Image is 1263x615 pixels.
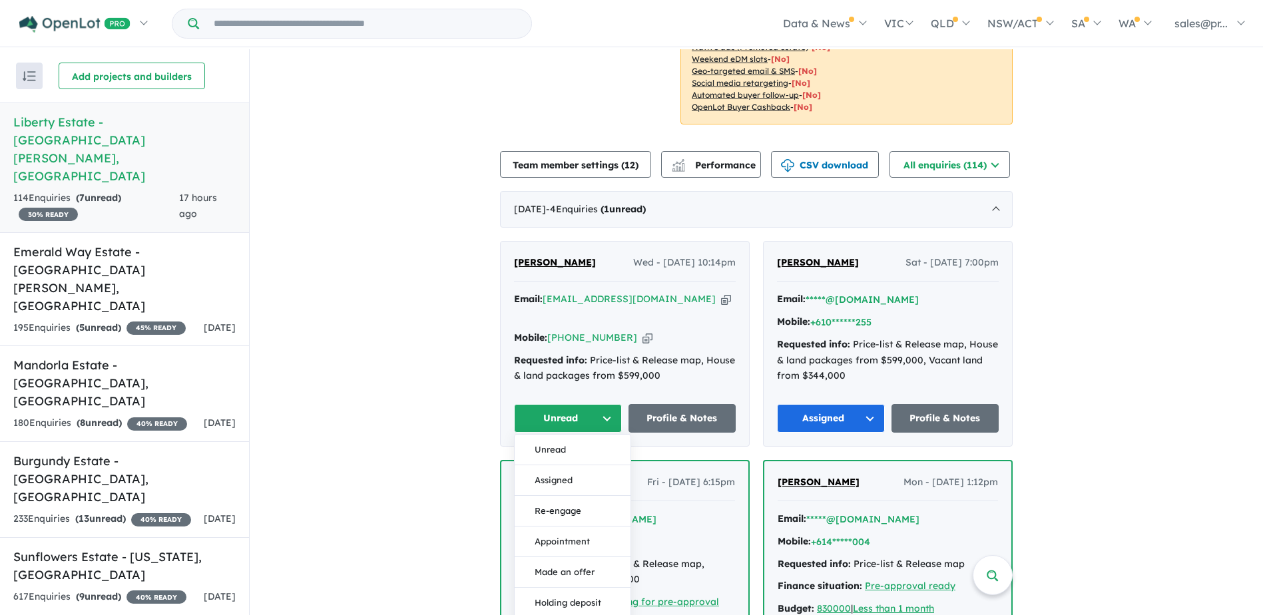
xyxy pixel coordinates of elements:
span: 1 [604,203,609,215]
button: Team member settings (12) [500,151,651,178]
span: 45 % READY [126,321,186,335]
button: Performance [661,151,761,178]
u: Social media retargeting [692,78,788,88]
strong: Budget: [778,602,814,614]
h5: Burgundy Estate - [GEOGRAPHIC_DATA] , [GEOGRAPHIC_DATA] [13,452,236,506]
input: Try estate name, suburb, builder or developer [202,9,529,38]
img: Openlot PRO Logo White [19,16,130,33]
a: [PHONE_NUMBER] [547,331,637,343]
span: 9 [79,590,85,602]
div: 233 Enquir ies [13,511,191,527]
span: [PERSON_NAME] [778,476,860,488]
span: 13 [79,512,89,524]
span: [No] [812,42,830,52]
span: [PERSON_NAME] [777,256,859,268]
span: Wed - [DATE] 10:14pm [633,255,736,271]
div: Price-list & Release map, House & land packages from $599,000 [514,353,736,385]
span: 30 % READY [19,208,78,221]
span: [DATE] [204,590,236,602]
strong: Mobile: [514,331,547,343]
h5: Emerald Way Estate - [GEOGRAPHIC_DATA][PERSON_NAME] , [GEOGRAPHIC_DATA] [13,243,236,315]
span: [No] [802,90,821,100]
button: Copy [721,292,731,306]
strong: ( unread) [76,321,121,333]
button: Unread [514,404,622,433]
span: [No] [794,102,812,112]
strong: Email: [778,512,806,524]
span: [PERSON_NAME] [514,256,596,268]
span: [No] [771,54,790,64]
span: Sat - [DATE] 7:00pm [905,255,999,271]
button: CSV download [771,151,879,178]
button: Add projects and builders [59,63,205,89]
img: download icon [781,159,794,172]
button: Assigned [515,465,631,496]
span: [DATE] [204,512,236,524]
button: Appointment [515,526,631,557]
a: Less than 1 month [853,602,934,614]
span: [DATE] [204,417,236,429]
strong: ( unread) [77,417,122,429]
a: Profile & Notes [891,404,999,433]
div: 617 Enquir ies [13,589,186,605]
img: bar-chart.svg [672,163,685,172]
span: Fri - [DATE] 6:15pm [647,475,735,491]
u: Weekend eDM slots [692,54,768,64]
strong: ( unread) [75,512,126,524]
span: 40 % READY [131,513,191,526]
span: 12 [625,159,635,171]
h5: Sunflowers Estate - [US_STATE] , [GEOGRAPHIC_DATA] [13,548,236,584]
strong: Mobile: [777,315,810,327]
span: [No] [798,66,817,76]
img: line-chart.svg [672,159,684,166]
span: 5 [79,321,85,333]
img: sort.svg [23,71,36,81]
strong: Finance situation: [778,580,862,592]
a: [EMAIL_ADDRESS][DOMAIN_NAME] [543,293,716,305]
a: [PERSON_NAME] [777,255,859,271]
a: Profile & Notes [629,404,736,433]
span: 7 [79,192,85,204]
strong: ( unread) [601,203,646,215]
div: 195 Enquir ies [13,320,186,336]
span: 40 % READY [126,590,186,604]
button: All enquiries (114) [889,151,1010,178]
a: Looking for pre-approval [602,596,719,608]
span: Mon - [DATE] 1:12pm [903,475,998,491]
strong: Email: [514,293,543,305]
strong: ( unread) [76,590,121,602]
u: OpenLot Buyer Cashback [692,102,790,112]
span: 8 [80,417,85,429]
a: [PERSON_NAME] [778,475,860,491]
h5: Liberty Estate - [GEOGRAPHIC_DATA][PERSON_NAME] , [GEOGRAPHIC_DATA] [13,113,236,185]
h5: Mandorla Estate - [GEOGRAPHIC_DATA] , [GEOGRAPHIC_DATA] [13,356,236,410]
button: Copy [642,331,652,345]
span: Performance [674,159,756,171]
button: Assigned [777,404,885,433]
div: 114 Enquir ies [13,190,179,222]
span: [DATE] [204,321,236,333]
strong: Requested info: [514,354,587,366]
a: 830000 [817,602,851,614]
span: 17 hours ago [179,192,217,220]
span: - 4 Enquir ies [546,203,646,215]
button: Unread [515,435,631,465]
div: Price-list & Release map, House & land packages from $599,000, Vacant land from $344,000 [777,337,999,384]
span: sales@pr... [1174,17,1228,30]
strong: Email: [777,293,806,305]
a: [PERSON_NAME] [514,255,596,271]
div: Price-list & Release map [778,556,998,572]
u: Automated buyer follow-up [692,90,799,100]
button: Made an offer [515,557,631,588]
div: 180 Enquir ies [13,415,187,431]
u: Native ads (Promoted estate) [692,42,808,52]
span: [No] [792,78,810,88]
span: 40 % READY [127,417,187,431]
a: Pre-approval ready [865,580,955,592]
u: Geo-targeted email & SMS [692,66,795,76]
strong: Requested info: [778,558,851,570]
